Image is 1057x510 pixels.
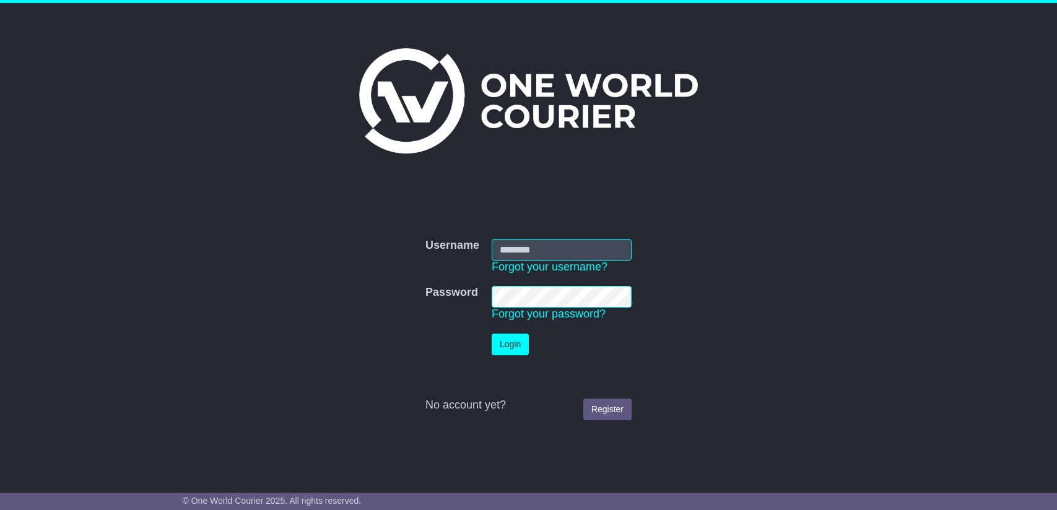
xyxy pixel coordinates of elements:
[492,334,529,355] button: Login
[359,48,697,153] img: One World
[492,308,606,320] a: Forgot your password?
[583,399,632,420] a: Register
[425,399,632,412] div: No account yet?
[183,496,362,506] span: © One World Courier 2025. All rights reserved.
[425,239,479,253] label: Username
[425,286,478,300] label: Password
[492,261,607,273] a: Forgot your username?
